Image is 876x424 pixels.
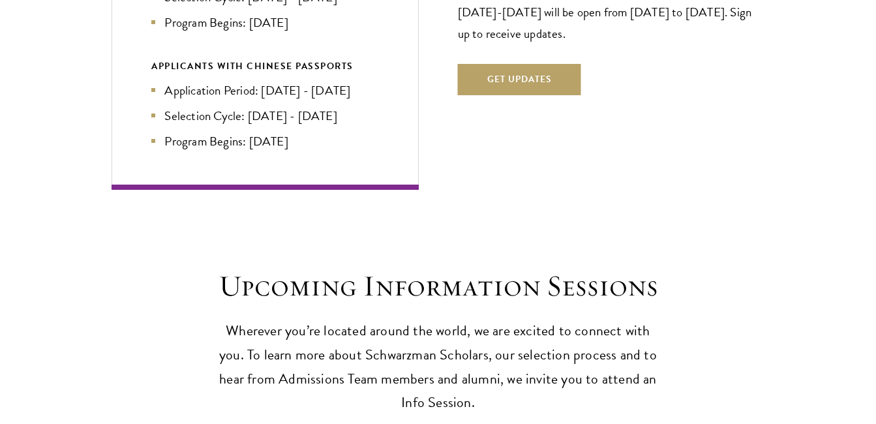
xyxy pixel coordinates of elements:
[151,13,378,32] li: Program Begins: [DATE]
[151,81,378,100] li: Application Period: [DATE] - [DATE]
[151,106,378,125] li: Selection Cycle: [DATE] - [DATE]
[458,64,581,95] button: Get Updates
[151,132,378,151] li: Program Begins: [DATE]
[213,319,663,416] p: Wherever you’re located around the world, we are excited to connect with you. To learn more about...
[151,58,378,74] div: APPLICANTS WITH CHINESE PASSPORTS
[213,268,663,305] h2: Upcoming Information Sessions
